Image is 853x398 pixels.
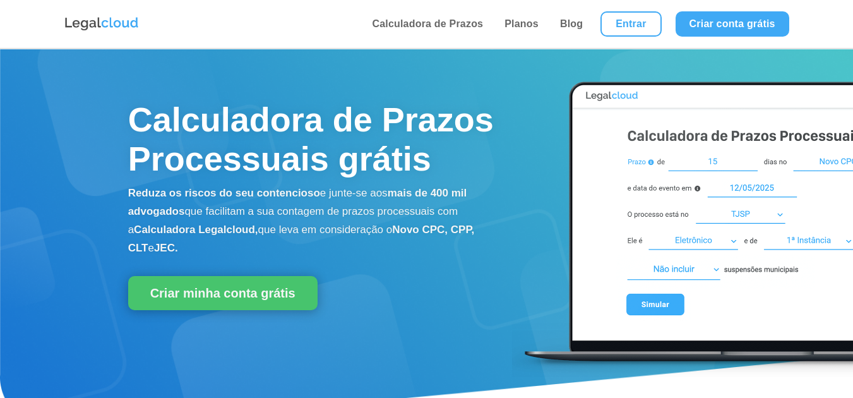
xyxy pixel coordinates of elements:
[676,11,789,37] a: Criar conta grátis
[128,187,320,199] b: Reduza os riscos do seu contencioso
[134,224,258,236] b: Calculadora Legalcloud,
[128,187,467,217] b: mais de 400 mil advogados
[128,276,318,310] a: Criar minha conta grátis
[600,11,661,37] a: Entrar
[128,224,475,254] b: Novo CPC, CPP, CLT
[64,16,140,32] img: Logo da Legalcloud
[154,242,178,254] b: JEC.
[128,100,494,178] span: Calculadora de Prazos Processuais grátis
[128,184,512,257] p: e junte-se aos que facilitam a sua contagem de prazos processuais com a que leva em consideração o e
